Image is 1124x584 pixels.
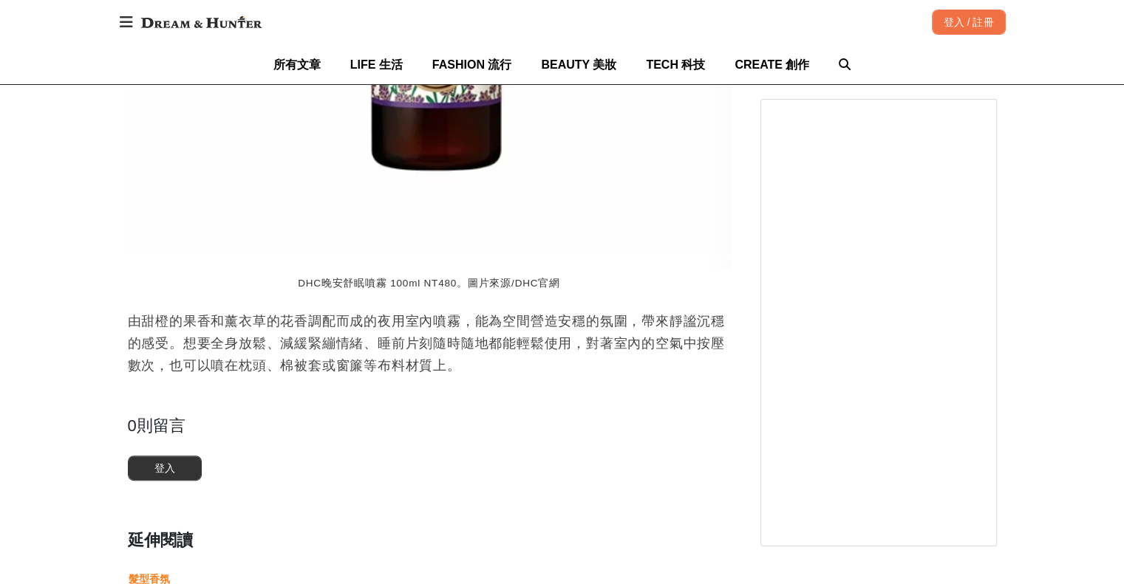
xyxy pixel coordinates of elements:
[646,45,705,84] a: TECH 科技
[128,269,731,298] figcaption: DHC晚安舒眠噴霧 100ml NT480。圖片來源/DHC官網
[128,456,202,481] button: 登入
[128,310,731,377] p: 由甜橙的果香和薰衣草的花香調配而成的夜用室內噴霧，能為空間營造安穩的氛圍，帶來靜謐沉穩的感受。想要全身放鬆、減緩緊繃情緒、睡前片刻隨時隨地都能輕鬆使用，對著室內的空氣中按壓數次，也可以噴在枕頭、...
[541,45,616,84] a: BEAUTY 美妝
[273,45,321,84] a: 所有文章
[735,58,809,71] span: CREATE 創作
[432,58,512,71] span: FASHION 流行
[134,9,269,35] img: Dream & Hunter
[646,58,705,71] span: TECH 科技
[735,45,809,84] a: CREATE 創作
[273,58,321,71] span: 所有文章
[350,58,403,71] span: LIFE 生活
[932,10,1006,35] div: 登入 / 註冊
[541,58,616,71] span: BEAUTY 美妝
[128,413,731,438] div: 0 則留言
[350,45,403,84] a: LIFE 生活
[432,45,512,84] a: FASHION 流行
[128,528,731,552] div: 延伸閱讀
